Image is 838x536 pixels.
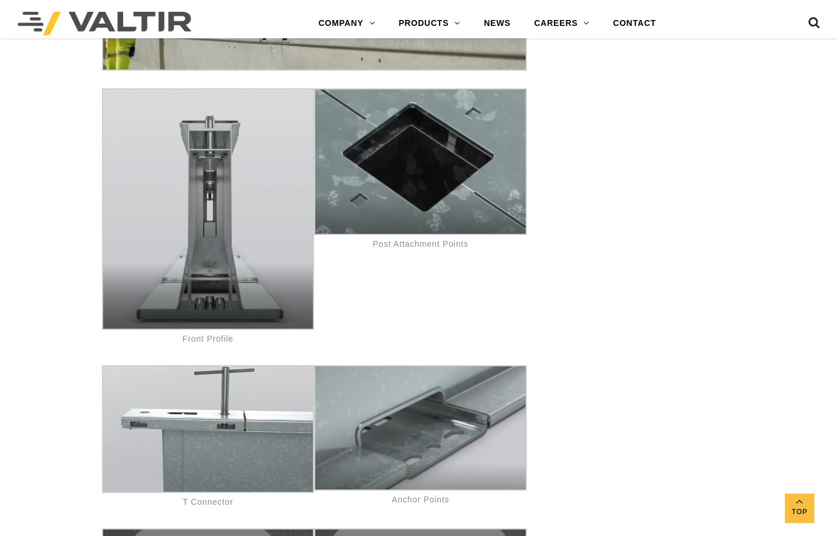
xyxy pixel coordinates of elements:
[785,494,814,523] a: Top
[314,491,527,508] dd: Anchor Points
[306,12,387,35] a: COMPANY
[102,330,315,348] dd: Front Profile
[18,12,192,35] img: Valtir
[387,12,472,35] a: PRODUCTS
[102,493,315,511] dd: T Connector
[314,235,527,253] dd: Post Attachment Points
[472,12,522,35] a: NEWS
[522,12,601,35] a: CAREERS
[785,505,814,519] span: Top
[601,12,668,35] a: CONTACT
